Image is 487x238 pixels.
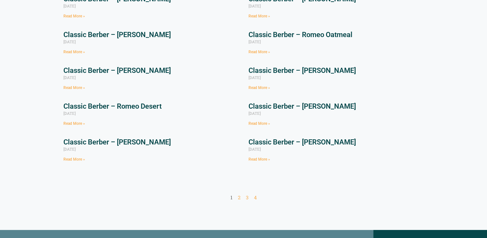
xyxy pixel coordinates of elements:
[230,194,232,201] span: 1
[63,75,76,80] span: [DATE]
[63,66,171,74] a: Classic Berber – [PERSON_NAME]
[248,102,356,110] a: Classic Berber – [PERSON_NAME]
[63,3,76,8] span: [DATE]
[63,194,424,201] nav: Pagination
[248,39,261,44] span: [DATE]
[63,39,76,44] span: [DATE]
[248,75,261,80] span: [DATE]
[63,111,76,116] span: [DATE]
[63,50,85,54] a: Read more about Classic Berber – Romeo Pecan
[63,138,171,146] a: Classic Berber – [PERSON_NAME]
[248,157,270,162] a: Read more about Classic Berber – Juliet Pistachio
[63,121,85,126] a: Read more about Classic Berber – Romeo Desert
[248,146,261,152] span: [DATE]
[63,102,162,110] a: Classic Berber – Romeo Desert
[238,194,240,201] a: 2
[248,3,261,8] span: [DATE]
[254,194,257,201] a: 4
[248,31,352,39] a: Classic Berber – Romeo Oatmeal
[246,194,248,201] a: 3
[248,50,270,54] a: Read more about Classic Berber – Romeo Oatmeal
[248,85,270,90] a: Read more about Classic Berber – Romeo Dune
[248,121,270,126] a: Read more about Classic Berber – Romeo Anvil
[63,146,76,152] span: [DATE]
[63,14,85,18] a: Read more about Classic Berber – Juliet Slate
[63,85,85,90] a: Read more about Classic Berber – Romeo Limestone
[63,157,85,162] a: Read more about Classic Berber – Juliet Walnut
[63,31,171,39] a: Classic Berber – [PERSON_NAME]
[248,111,261,116] span: [DATE]
[248,66,356,74] a: Classic Berber – [PERSON_NAME]
[248,138,356,146] a: Classic Berber – [PERSON_NAME]
[248,14,270,18] a: Read more about Classic Berber – Romeo Pewter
